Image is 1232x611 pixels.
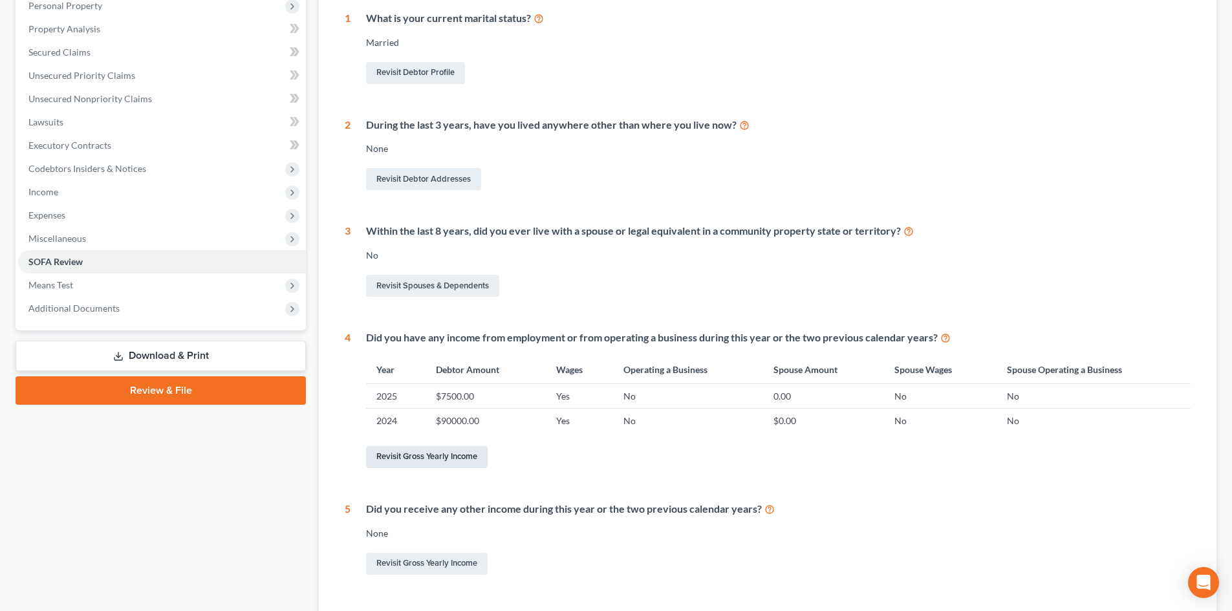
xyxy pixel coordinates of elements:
[28,140,111,151] span: Executory Contracts
[345,502,351,577] div: 5
[345,11,351,87] div: 1
[366,409,426,433] td: 2024
[366,118,1191,133] div: During the last 3 years, have you lived anywhere other than where you live now?
[28,256,83,267] span: SOFA Review
[763,384,884,409] td: 0.00
[366,11,1191,26] div: What is your current marital status?
[18,111,306,134] a: Lawsuits
[345,330,351,471] div: 4
[28,279,73,290] span: Means Test
[28,116,63,127] span: Lawsuits
[884,384,996,409] td: No
[546,409,613,433] td: Yes
[18,64,306,87] a: Unsecured Priority Claims
[18,17,306,41] a: Property Analysis
[28,93,152,104] span: Unsecured Nonpriority Claims
[884,356,996,383] th: Spouse Wages
[366,356,426,383] th: Year
[366,36,1191,49] div: Married
[884,409,996,433] td: No
[546,356,613,383] th: Wages
[366,275,499,297] a: Revisit Spouses & Dependents
[763,409,884,433] td: $0.00
[366,384,426,409] td: 2025
[28,209,65,220] span: Expenses
[366,224,1191,239] div: Within the last 8 years, did you ever live with a spouse or legal equivalent in a community prope...
[613,356,763,383] th: Operating a Business
[366,168,481,190] a: Revisit Debtor Addresses
[18,250,306,273] a: SOFA Review
[18,87,306,111] a: Unsecured Nonpriority Claims
[18,41,306,64] a: Secured Claims
[426,384,546,409] td: $7500.00
[28,163,146,174] span: Codebtors Insiders & Notices
[426,356,546,383] th: Debtor Amount
[546,384,613,409] td: Yes
[366,249,1191,262] div: No
[613,384,763,409] td: No
[28,23,100,34] span: Property Analysis
[1188,567,1219,598] div: Open Intercom Messenger
[366,553,488,575] a: Revisit Gross Yearly Income
[18,134,306,157] a: Executory Contracts
[997,356,1191,383] th: Spouse Operating a Business
[366,446,488,468] a: Revisit Gross Yearly Income
[426,409,546,433] td: $90000.00
[366,142,1191,155] div: None
[28,70,135,81] span: Unsecured Priority Claims
[366,527,1191,540] div: None
[28,186,58,197] span: Income
[28,303,120,314] span: Additional Documents
[366,502,1191,517] div: Did you receive any other income during this year or the two previous calendar years?
[763,356,884,383] th: Spouse Amount
[366,62,465,84] a: Revisit Debtor Profile
[16,341,306,371] a: Download & Print
[28,47,91,58] span: Secured Claims
[366,330,1191,345] div: Did you have any income from employment or from operating a business during this year or the two ...
[997,409,1191,433] td: No
[997,384,1191,409] td: No
[345,118,351,193] div: 2
[28,233,86,244] span: Miscellaneous
[613,409,763,433] td: No
[16,376,306,405] a: Review & File
[345,224,351,299] div: 3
